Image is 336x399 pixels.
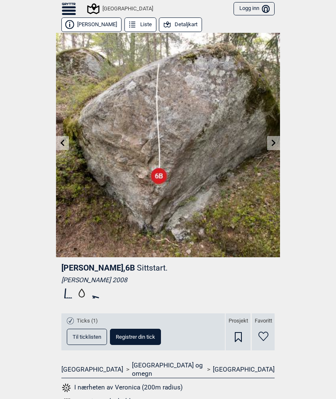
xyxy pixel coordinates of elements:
[56,33,280,257] img: Veronica 200518
[226,313,251,350] div: Prosjekt
[61,276,275,284] div: [PERSON_NAME] 2008
[116,334,155,340] span: Registrer din tick
[61,263,135,273] span: [PERSON_NAME] , 6B
[88,4,153,14] div: [GEOGRAPHIC_DATA]
[255,318,272,325] span: Favoritt
[61,382,183,393] button: I nærheten av Veronica (200m radius)
[61,17,122,32] button: [PERSON_NAME]
[234,2,275,16] button: Logg inn
[213,365,275,374] a: [GEOGRAPHIC_DATA]
[77,318,98,325] span: Ticks (1)
[137,263,168,273] p: Sittstart.
[73,334,101,340] span: Til ticklisten
[132,361,204,378] a: [GEOGRAPHIC_DATA] og omegn
[61,361,275,378] nav: > >
[67,329,107,345] button: Til ticklisten
[124,17,156,32] button: Liste
[61,365,123,374] a: [GEOGRAPHIC_DATA]
[110,329,161,345] button: Registrer din tick
[159,17,202,32] button: Detaljkart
